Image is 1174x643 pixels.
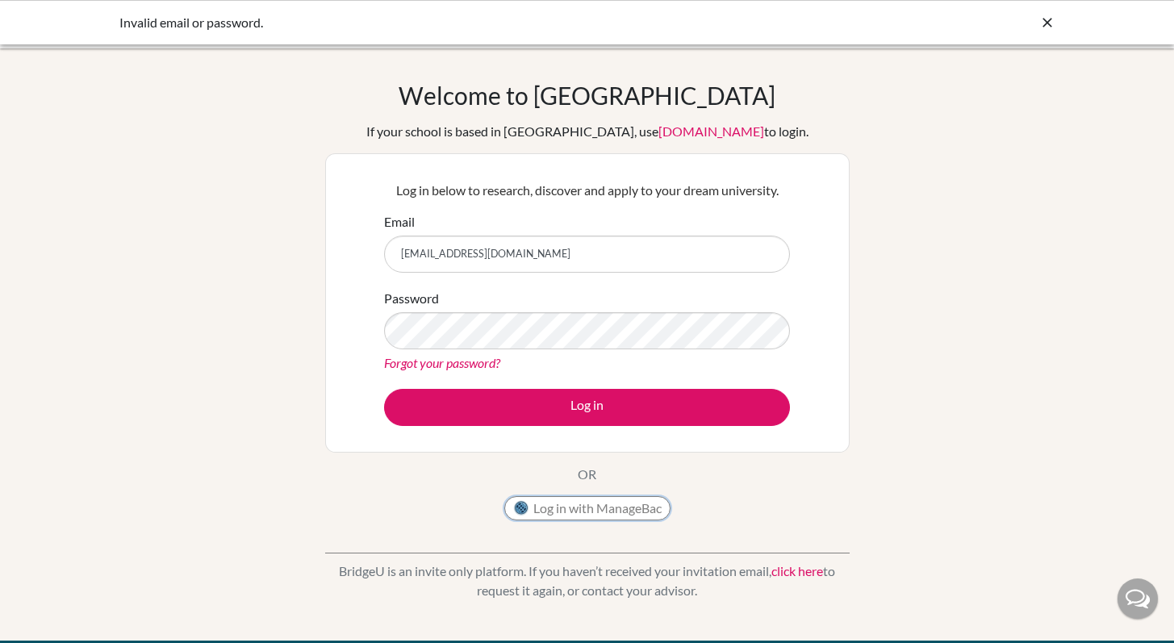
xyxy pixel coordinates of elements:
div: Invalid email or password. [119,13,813,32]
button: Log in [384,389,790,426]
p: OR [578,465,596,484]
label: Password [384,289,439,308]
button: Log in with ManageBac [504,496,671,520]
span: Help [37,11,70,26]
a: click here [771,563,823,578]
h1: Welcome to [GEOGRAPHIC_DATA] [399,81,775,110]
a: [DOMAIN_NAME] [658,123,764,139]
p: BridgeU is an invite only platform. If you haven’t received your invitation email, to request it ... [325,562,850,600]
a: Forgot your password? [384,355,500,370]
div: If your school is based in [GEOGRAPHIC_DATA], use to login. [366,122,808,141]
p: Log in below to research, discover and apply to your dream university. [384,181,790,200]
label: Email [384,212,415,232]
